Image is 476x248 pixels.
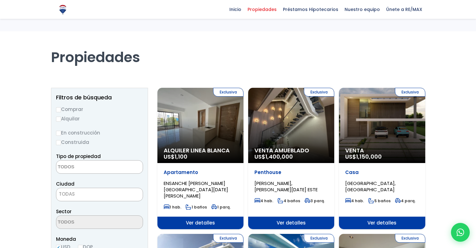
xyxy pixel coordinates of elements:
[383,5,425,14] span: Únete a RE/MAX
[345,169,419,176] p: Casa
[254,153,293,161] span: US$
[56,129,143,137] label: En construcción
[51,31,425,66] h1: Propiedades
[57,4,68,15] img: Logo de REMAX
[56,107,61,112] input: Comprar
[175,153,187,161] span: 1,100
[345,153,382,161] span: US$
[248,217,334,229] span: Ver detalles
[395,234,425,243] span: Exclusiva
[164,153,187,161] span: US$
[244,5,280,14] span: Propiedades
[254,147,328,154] span: Venta Amueblado
[164,147,237,154] span: Alquiler Linea Blanca
[164,204,181,210] span: 1 hab.
[226,5,244,14] span: Inicio
[56,161,117,174] textarea: Search
[345,180,396,193] span: [GEOGRAPHIC_DATA], [GEOGRAPHIC_DATA]
[265,153,293,161] span: 1,400,000
[164,169,237,176] p: Apartamento
[395,198,416,203] span: 4 parq.
[345,198,364,203] span: 4 hab.
[280,5,341,14] span: Préstamos Hipotecarios
[56,181,74,187] span: Ciudad
[157,217,243,229] span: Ver detalles
[341,5,383,14] span: Nuestro equipo
[213,234,243,243] span: Exclusiva
[56,117,61,122] input: Alquilar
[211,204,231,210] span: 1 parq.
[56,131,61,136] input: En construcción
[56,105,143,113] label: Comprar
[304,88,334,97] span: Exclusiva
[345,147,419,154] span: Venta
[56,235,143,243] span: Moneda
[56,115,143,123] label: Alquilar
[59,191,75,197] span: TODAS
[304,234,334,243] span: Exclusiva
[254,169,328,176] p: Penthouse
[56,94,143,101] h2: Filtros de búsqueda
[395,88,425,97] span: Exclusiva
[186,204,207,210] span: 1 baños
[248,88,334,229] a: Exclusiva Venta Amueblado US$1,400,000 Penthouse [PERSON_NAME], [PERSON_NAME][DATE] ESTE 4 hab. 4...
[56,208,72,215] span: Sector
[56,140,61,145] input: Construida
[278,198,300,203] span: 4 baños
[254,180,318,193] span: [PERSON_NAME], [PERSON_NAME][DATE] ESTE
[356,153,382,161] span: 1,150,000
[339,217,425,229] span: Ver detalles
[213,88,243,97] span: Exclusiva
[254,198,273,203] span: 4 hab.
[56,216,117,229] textarea: Search
[164,180,228,199] span: ENSANCHE [PERSON_NAME][GEOGRAPHIC_DATA][DATE][PERSON_NAME]
[56,153,101,160] span: Tipo de propiedad
[368,198,391,203] span: 5 baños
[157,88,243,229] a: Exclusiva Alquiler Linea Blanca US$1,100 Apartamento ENSANCHE [PERSON_NAME][GEOGRAPHIC_DATA][DATE...
[56,188,143,201] span: TODAS
[305,198,325,203] span: 3 parq.
[56,190,143,198] span: TODAS
[339,88,425,229] a: Exclusiva Venta US$1,150,000 Casa [GEOGRAPHIC_DATA], [GEOGRAPHIC_DATA] 4 hab. 5 baños 4 parq. Ver...
[56,138,143,146] label: Construida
